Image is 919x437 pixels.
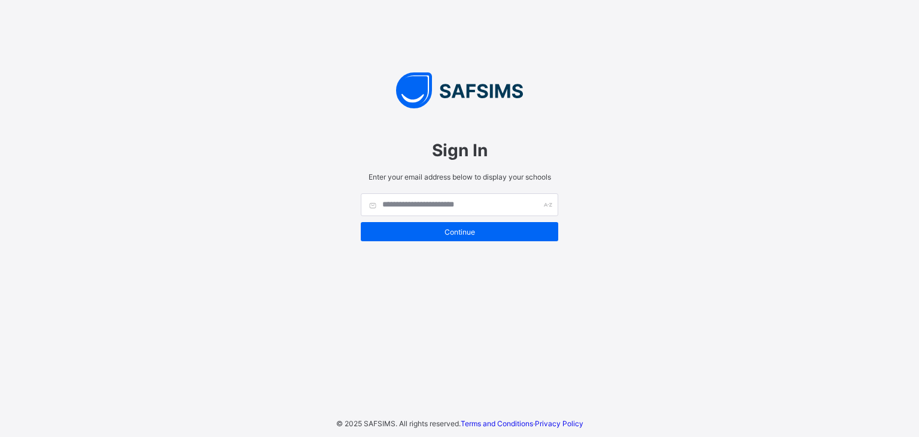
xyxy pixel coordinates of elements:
span: Sign In [361,140,558,160]
span: © 2025 SAFSIMS. All rights reserved. [336,419,461,428]
span: Enter your email address below to display your schools [361,172,558,181]
a: Terms and Conditions [461,419,533,428]
a: Privacy Policy [535,419,583,428]
img: SAFSIMS Logo [349,72,570,108]
span: · [461,419,583,428]
span: Continue [370,227,549,236]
